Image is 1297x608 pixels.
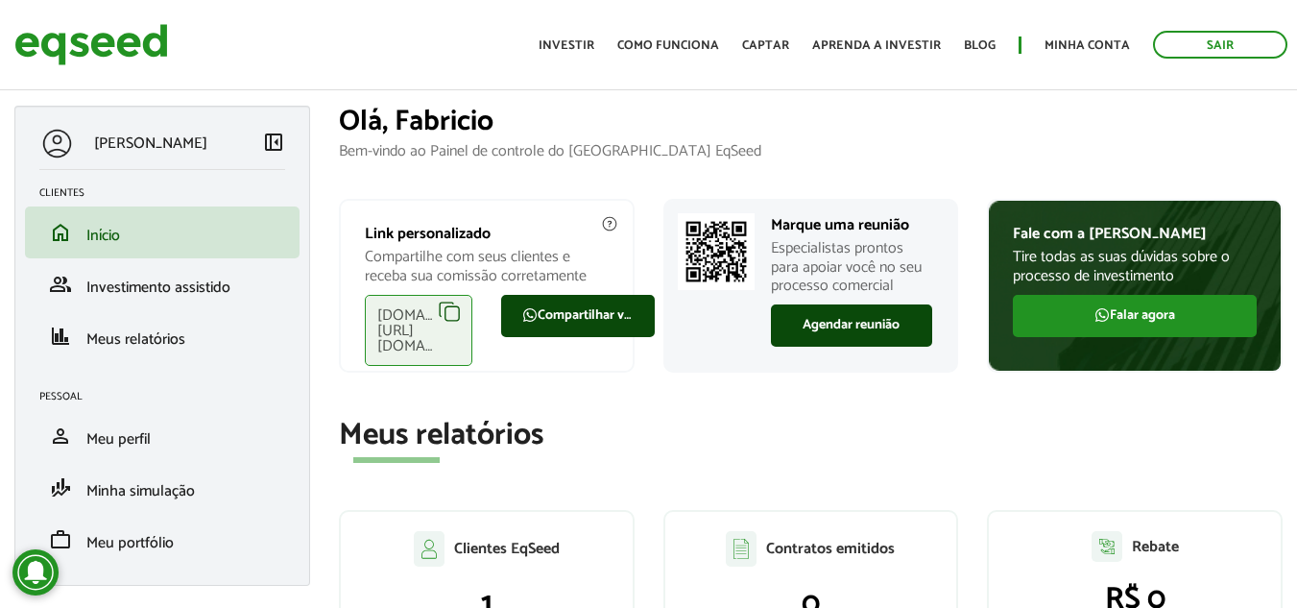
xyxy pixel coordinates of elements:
span: finance [49,325,72,348]
div: [DOMAIN_NAME][URL][DOMAIN_NAME] [365,295,472,366]
a: Blog [964,39,996,52]
li: Minha simulação [25,462,300,514]
a: Aprenda a investir [812,39,941,52]
span: Meu portfólio [86,530,174,556]
h1: Olá, Fabricio [339,106,1283,137]
a: Colapsar menu [262,131,285,158]
img: agent-clientes.svg [414,531,444,566]
img: FaWhatsapp.svg [1094,307,1110,323]
h2: Meus relatórios [339,419,1283,452]
p: Contratos emitidos [766,540,895,558]
p: Rebate [1132,538,1179,556]
li: Meu portfólio [25,514,300,566]
p: Clientes EqSeed [454,540,560,558]
span: Meu perfil [86,426,151,452]
a: Compartilhar via WhatsApp [501,295,655,337]
span: left_panel_close [262,131,285,154]
h2: Clientes [39,187,300,199]
p: Fale com a [PERSON_NAME] [1013,225,1257,243]
a: workMeu portfólio [39,528,285,551]
img: agent-meulink-info2.svg [601,215,618,232]
img: agent-relatorio.svg [1092,531,1122,562]
a: Como funciona [617,39,719,52]
a: Minha conta [1045,39,1130,52]
p: Especialistas prontos para apoiar você no seu processo comercial [771,239,933,295]
a: finance_modeMinha simulação [39,476,285,499]
a: financeMeus relatórios [39,325,285,348]
img: FaWhatsapp.svg [522,307,538,323]
a: Agendar reunião [771,304,933,347]
a: personMeu perfil [39,425,285,448]
span: Meus relatórios [86,327,185,353]
p: Marque uma reunião [771,216,933,234]
p: Link personalizado [365,225,609,243]
span: home [49,221,72,244]
span: work [49,528,72,551]
p: Bem-vindo ao Painel de controle do [GEOGRAPHIC_DATA] EqSeed [339,142,1283,160]
span: Investimento assistido [86,275,230,301]
li: Investimento assistido [25,258,300,310]
a: homeInício [39,221,285,244]
a: Investir [539,39,594,52]
span: Início [86,223,120,249]
span: Minha simulação [86,478,195,504]
li: Meus relatórios [25,310,300,362]
h2: Pessoal [39,391,300,402]
span: finance_mode [49,476,72,499]
p: [PERSON_NAME] [94,134,207,153]
span: group [49,273,72,296]
a: Sair [1153,31,1287,59]
a: Captar [742,39,789,52]
img: agent-contratos.svg [726,531,757,567]
li: Meu perfil [25,410,300,462]
li: Início [25,207,300,258]
img: EqSeed [14,19,168,70]
a: Falar agora [1013,295,1257,337]
p: Compartilhe com seus clientes e receba sua comissão corretamente [365,248,609,284]
img: Marcar reunião com consultor [678,213,755,290]
span: person [49,425,72,448]
a: groupInvestimento assistido [39,273,285,296]
p: Tire todas as suas dúvidas sobre o processo de investimento [1013,248,1257,284]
